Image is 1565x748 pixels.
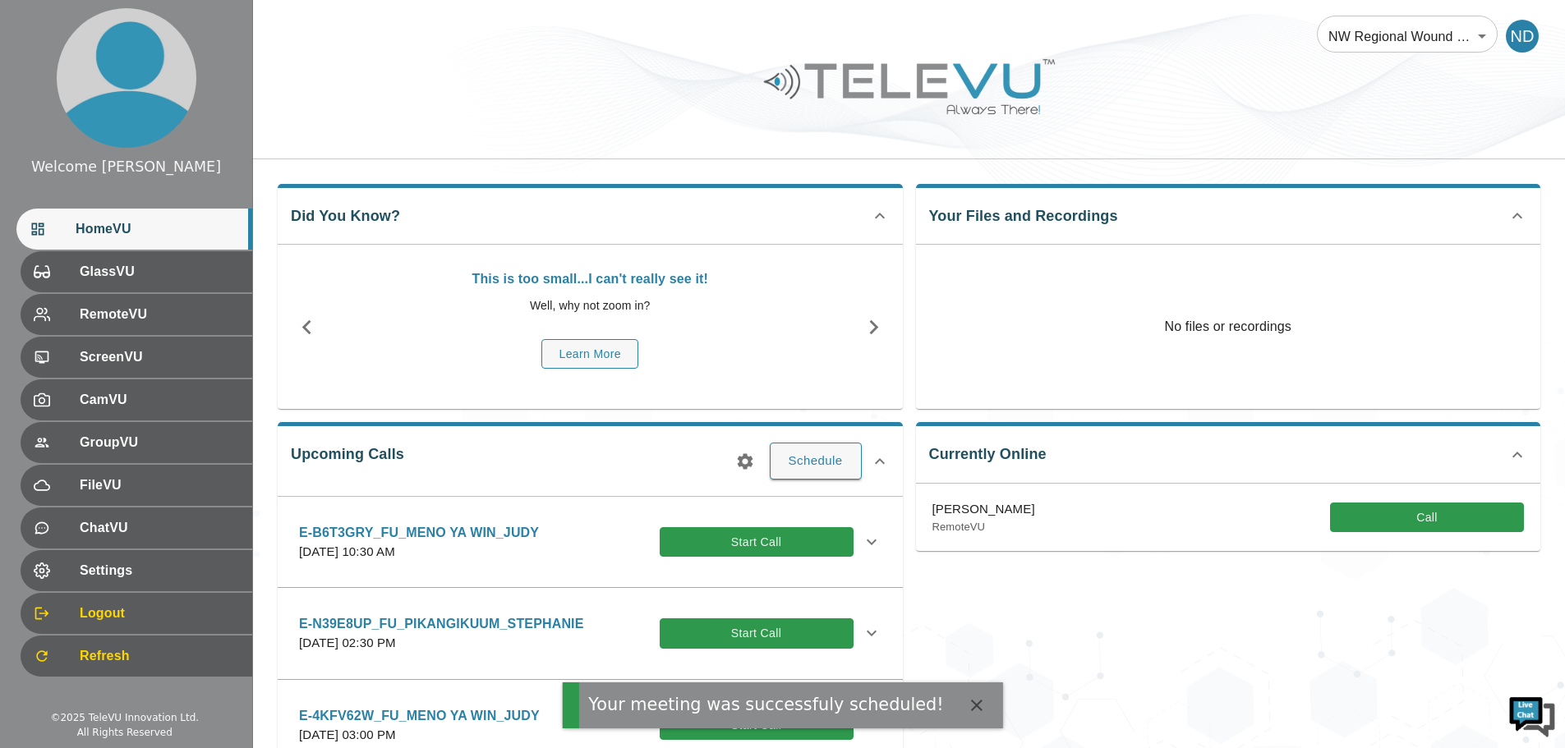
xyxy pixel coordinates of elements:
p: [DATE] 02:30 PM [299,634,584,653]
p: E-4KFV62W_FU_MENO YA WIN_JUDY [299,706,540,726]
p: [DATE] 03:00 PM [299,726,540,745]
p: [PERSON_NAME] [932,500,1035,519]
img: profile.png [57,8,196,148]
span: We're online! [95,207,227,373]
span: RemoteVU [80,305,239,324]
div: Refresh [21,636,252,677]
p: This is too small...I can't really see it! [344,269,836,289]
span: FileVU [80,475,239,495]
span: ChatVU [80,518,239,538]
span: Logout [80,603,239,623]
div: NW Regional Wound Care [1317,13,1498,59]
span: GroupVU [80,433,239,452]
div: CamVU [21,379,252,420]
div: HomeVU [16,209,252,250]
div: Logout [21,593,252,634]
div: E-B6T3GRY_FU_MENO YA WIN_JUDY[DATE] 10:30 AMStart Call [286,513,895,571]
span: ScreenVU [80,347,239,367]
button: Schedule [770,443,862,479]
div: Welcome [PERSON_NAME] [31,156,221,177]
div: Your meeting was successfuly scheduled! [588,692,943,718]
div: GroupVU [21,422,252,463]
button: Start Call [660,618,854,649]
div: GlassVU [21,251,252,292]
p: No files or recordings [916,245,1541,409]
p: Well, why not zoom in? [344,297,836,314]
button: Call [1330,502,1524,533]
div: Chat with us now [85,86,276,108]
div: ND [1506,20,1539,53]
div: FileVU [21,465,252,506]
button: Start Call [660,527,854,558]
span: HomeVU [76,219,239,239]
p: [DATE] 10:30 AM [299,543,539,562]
div: RemoteVU [21,294,252,335]
p: E-N39E8UP_FU_PIKANGIKUUM_STEPHANIE [299,614,584,634]
div: All Rights Reserved [77,725,173,740]
div: ChatVU [21,507,252,548]
span: Settings [80,561,239,581]
img: d_736959983_company_1615157101543_736959983 [28,76,69,117]
div: ScreenVU [21,337,252,378]
button: Learn More [541,339,638,369]
span: GlassVU [80,262,239,282]
div: E-N39E8UP_FU_PIKANGIKUUM_STEPHANIE[DATE] 02:30 PMStart Call [286,604,895,663]
div: Minimize live chat window [269,8,309,48]
p: RemoteVU [932,519,1035,535]
p: E-B6T3GRY_FU_MENO YA WIN_JUDY [299,523,539,543]
span: CamVU [80,390,239,410]
div: Settings [21,550,252,591]
span: Refresh [80,646,239,666]
img: Logo [762,53,1057,121]
img: Chat Widget [1507,691,1557,740]
textarea: Type your message and hit 'Enter' [8,448,313,506]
